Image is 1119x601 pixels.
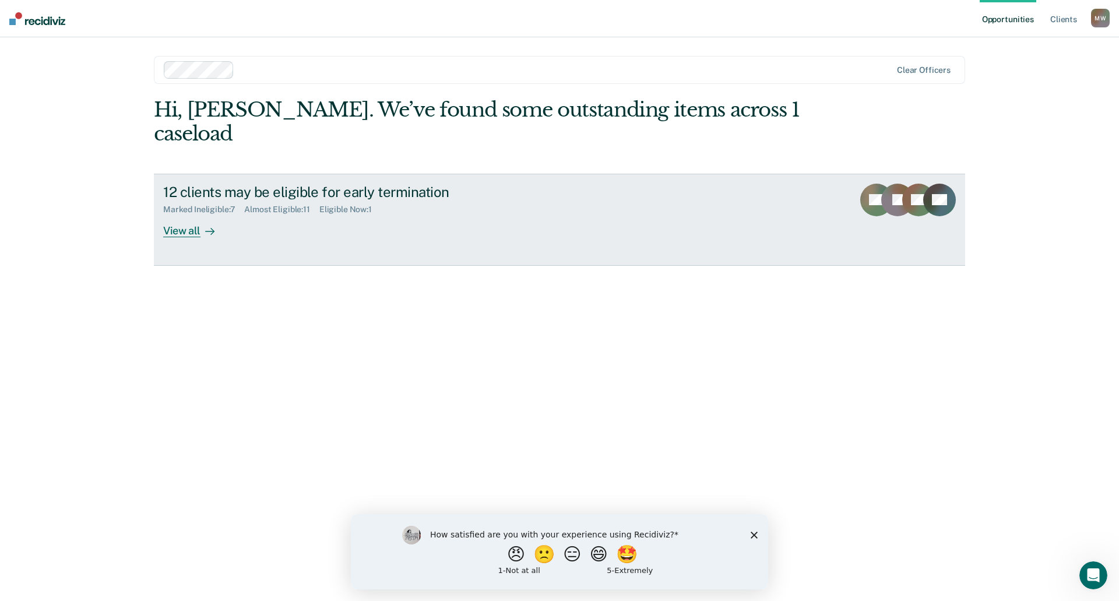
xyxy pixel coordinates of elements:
[9,12,65,25] img: Recidiviz
[1091,9,1110,27] div: M W
[319,205,381,215] div: Eligible Now : 1
[351,514,768,589] iframe: Survey by Kim from Recidiviz
[154,98,803,146] div: Hi, [PERSON_NAME]. We’ve found some outstanding items across 1 caseload
[1091,9,1110,27] button: MW
[154,174,965,266] a: 12 clients may be eligible for early terminationMarked Ineligible:7Almost Eligible:11Eligible Now...
[897,65,951,75] div: Clear officers
[163,184,572,201] div: 12 clients may be eligible for early termination
[244,205,319,215] div: Almost Eligible : 11
[163,205,244,215] div: Marked Ineligible : 7
[163,215,228,237] div: View all
[1079,561,1107,589] iframe: Intercom live chat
